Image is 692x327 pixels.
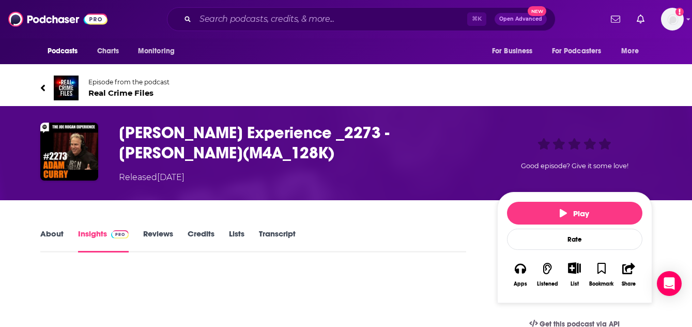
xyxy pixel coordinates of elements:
button: open menu [485,41,546,61]
button: Apps [507,256,534,293]
input: Search podcasts, credits, & more... [195,11,467,27]
a: InsightsPodchaser Pro [78,229,129,252]
div: Rate [507,229,642,250]
svg: Add a profile image [675,8,684,16]
div: Listened [537,281,558,287]
span: More [621,44,639,58]
a: Lists [229,229,244,252]
button: Play [507,202,642,225]
span: ⌘ K [467,12,486,26]
span: Monitoring [138,44,175,58]
span: Play [560,209,589,218]
div: List [571,280,579,287]
button: Listened [534,256,561,293]
span: Episode from the podcast [88,78,170,86]
span: Charts [97,44,119,58]
img: Joe Rogan Experience _2273 - Adam Curry(M4A_128K) [40,123,98,181]
a: Show notifications dropdown [607,10,624,28]
img: Podchaser Pro [111,230,129,239]
button: open menu [40,41,91,61]
h3: Joe Rogan Experience _2273 - Adam Curry(M4A_128K) [119,123,481,163]
span: Good episode? Give it some love! [521,162,628,170]
span: Open Advanced [499,17,542,22]
a: Charts [90,41,126,61]
button: Show profile menu [661,8,684,31]
div: Open Intercom Messenger [657,271,682,296]
div: Show More ButtonList [561,256,588,293]
div: Bookmark [589,281,613,287]
div: Apps [514,281,527,287]
span: For Business [492,44,533,58]
button: open menu [131,41,188,61]
button: Open AdvancedNew [495,13,547,25]
button: Show More Button [564,262,585,274]
a: About [40,229,64,252]
div: Search podcasts, credits, & more... [167,7,556,31]
button: open menu [614,41,652,61]
a: Real Crime FilesEpisode from the podcastReal Crime Files [40,76,652,100]
a: Transcript [259,229,296,252]
img: User Profile [661,8,684,31]
a: Credits [188,229,214,252]
span: Logged in as lori.heiselman [661,8,684,31]
a: Reviews [143,229,173,252]
button: Bookmark [588,256,615,293]
button: Share [615,256,642,293]
a: Show notifications dropdown [633,10,649,28]
div: Share [622,281,636,287]
button: open menu [545,41,617,61]
img: Real Crime Files [54,76,79,100]
span: Podcasts [48,44,78,58]
span: New [528,6,546,16]
span: Real Crime Files [88,88,170,98]
div: Released [DATE] [119,171,184,184]
img: Podchaser - Follow, Share and Rate Podcasts [8,9,107,29]
span: For Podcasters [552,44,602,58]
